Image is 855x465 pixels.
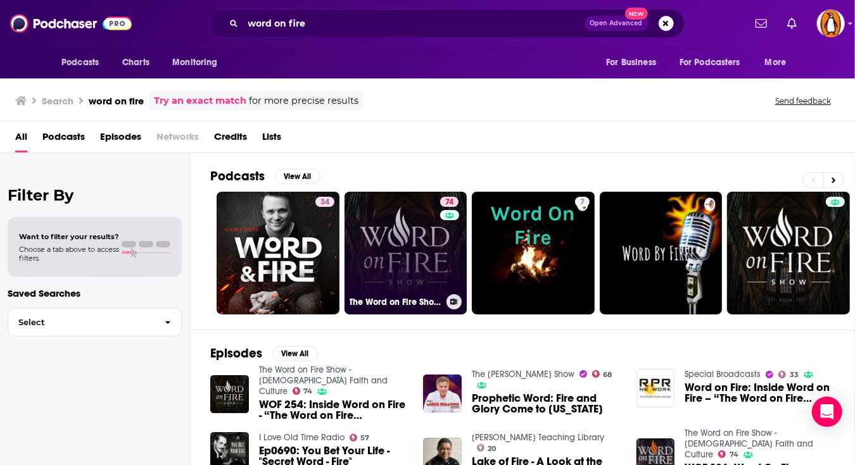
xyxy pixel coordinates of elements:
a: The Word on Fire Show - Catholic Faith and Culture [685,428,813,460]
a: Lists [262,127,281,152]
span: 20 [488,446,497,452]
input: Search podcasts, credits, & more... [243,13,585,34]
h2: Episodes [210,345,262,361]
button: open menu [163,51,234,75]
a: 34 [217,192,339,314]
span: Podcasts [61,54,99,71]
a: PodcastsView All [210,168,320,184]
span: Charts [122,54,149,71]
h3: Search [42,95,73,107]
h3: The Word on Fire Show - [DEMOGRAPHIC_DATA] Faith and Culture [350,297,441,307]
a: WOF 254: Inside Word on Fire - “The Word on Fire Bible” [259,399,408,421]
span: 68 [604,372,612,378]
div: Search podcasts, credits, & more... [208,9,685,38]
a: Show notifications dropdown [782,13,802,34]
button: View All [275,169,320,184]
a: 68 [592,370,612,378]
span: WOF 254: Inside Word on Fire - “The Word on Fire [DEMOGRAPHIC_DATA]” [259,399,408,421]
span: 57 [360,435,369,441]
a: Charts [114,51,157,75]
span: More [765,54,787,71]
button: open menu [597,51,672,75]
a: 74 [440,197,459,207]
button: View All [272,346,318,361]
h2: Filter By [8,186,182,204]
span: For Business [606,54,656,71]
a: 20 [477,444,497,452]
button: Send feedback [771,96,835,106]
a: 7 [472,192,595,314]
span: Want to filter your results? [19,232,119,241]
span: 33 [790,372,799,378]
span: 7 [580,196,585,209]
button: Open AdvancedNew [585,16,649,31]
span: New [625,8,648,20]
div: Open Intercom Messenger [812,397,842,427]
a: I Love Old Time Radio [259,432,345,443]
img: WOF 254: Inside Word on Fire - “The Word on Fire Bible” [210,375,249,414]
button: open menu [756,51,802,75]
h3: word on fire [89,95,144,107]
a: Prophetic Word: Fire and Glory Come to Florida [472,393,621,414]
p: Saved Searches [8,287,182,299]
span: 74 [445,196,453,209]
button: open menu [671,51,759,75]
img: Word on Fire: Inside Word on Fire – “The Word on Fire Bible” [636,369,675,407]
span: Monitoring [172,54,217,71]
a: The Lance Wallnau Show [472,369,574,380]
span: Open Advanced [590,20,643,27]
span: Choose a tab above to access filters. [19,245,119,263]
span: For Podcasters [680,54,740,71]
a: The Word on Fire Show - Catholic Faith and Culture [259,364,388,397]
a: 57 [350,434,370,442]
span: Networks [156,127,199,152]
a: 74 [293,387,313,395]
a: 33 [778,371,799,378]
span: Select [8,318,155,326]
button: Show profile menu [817,9,845,37]
a: Podcasts [42,127,85,152]
a: 74 [718,450,738,458]
a: Dr. David O. Ogaga Teaching Library [472,432,604,443]
a: Try an exact match [154,94,246,108]
a: 34 [315,197,334,207]
a: EpisodesView All [210,345,318,361]
img: Podchaser - Follow, Share and Rate Podcasts [10,11,132,35]
img: Prophetic Word: Fire and Glory Come to Florida [423,375,462,413]
a: 74The Word on Fire Show - [DEMOGRAPHIC_DATA] Faith and Culture [345,192,467,314]
a: All [15,127,27,152]
span: 74 [303,388,312,394]
a: Word on Fire: Inside Word on Fire – “The Word on Fire Bible” [685,382,834,404]
span: Word on Fire: Inside Word on Fire – “The Word on Fire [DEMOGRAPHIC_DATA]” [685,382,834,404]
a: Episodes [100,127,141,152]
button: Select [8,308,182,337]
span: for more precise results [249,94,358,108]
h2: Podcasts [210,168,265,184]
span: 34 [320,196,329,209]
a: Credits [214,127,247,152]
span: 74 [730,452,738,457]
button: open menu [53,51,115,75]
a: Special Broadcasts [685,369,761,380]
a: 7 [575,197,590,207]
a: Show notifications dropdown [750,13,772,34]
span: Logged in as penguin_portfolio [817,9,845,37]
span: Prophetic Word: Fire and Glory Come to [US_STATE] [472,393,621,414]
img: User Profile [817,9,845,37]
